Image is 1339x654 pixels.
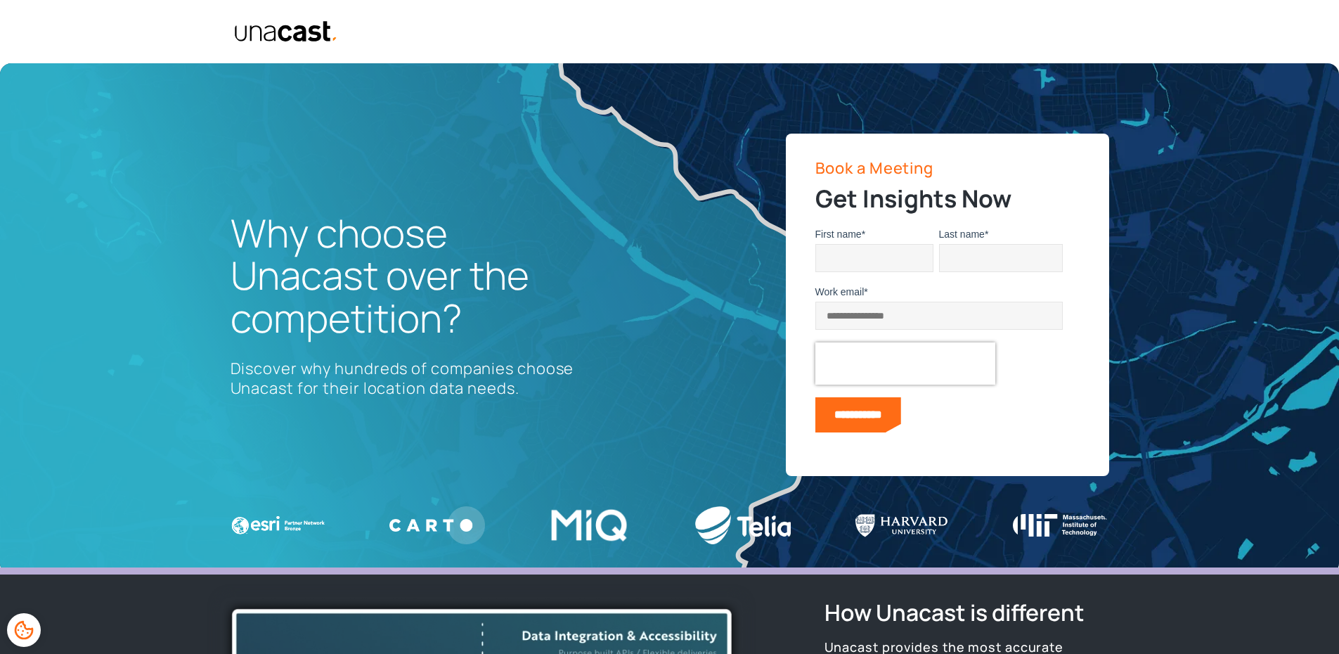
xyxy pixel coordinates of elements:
a: home [227,20,339,43]
h2: How Unacast is different [824,597,1120,628]
img: ESRI Logo white [231,515,326,535]
span: First name [815,229,862,240]
img: MIQ logo [548,506,631,544]
span: Last name [939,229,985,240]
img: Harvard U Logo WHITE [854,513,950,538]
img: Telia logo [695,506,791,544]
h1: Why choose Unacast over the competition? [231,212,582,340]
img: Massachusetts Institute of Technology logo [1013,514,1108,537]
img: Carto logo WHITE [389,506,485,544]
p: Discover why hundreds of companies choose Unacast for their location data needs. [231,359,582,398]
span: Work email [815,286,865,297]
div: Cookie Preferences [7,613,41,647]
h2: Get Insights Now [815,183,1071,214]
p: Book a Meeting [815,159,1071,177]
iframe: reCAPTCHA [815,342,995,385]
img: Unacast text logo [234,20,339,43]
